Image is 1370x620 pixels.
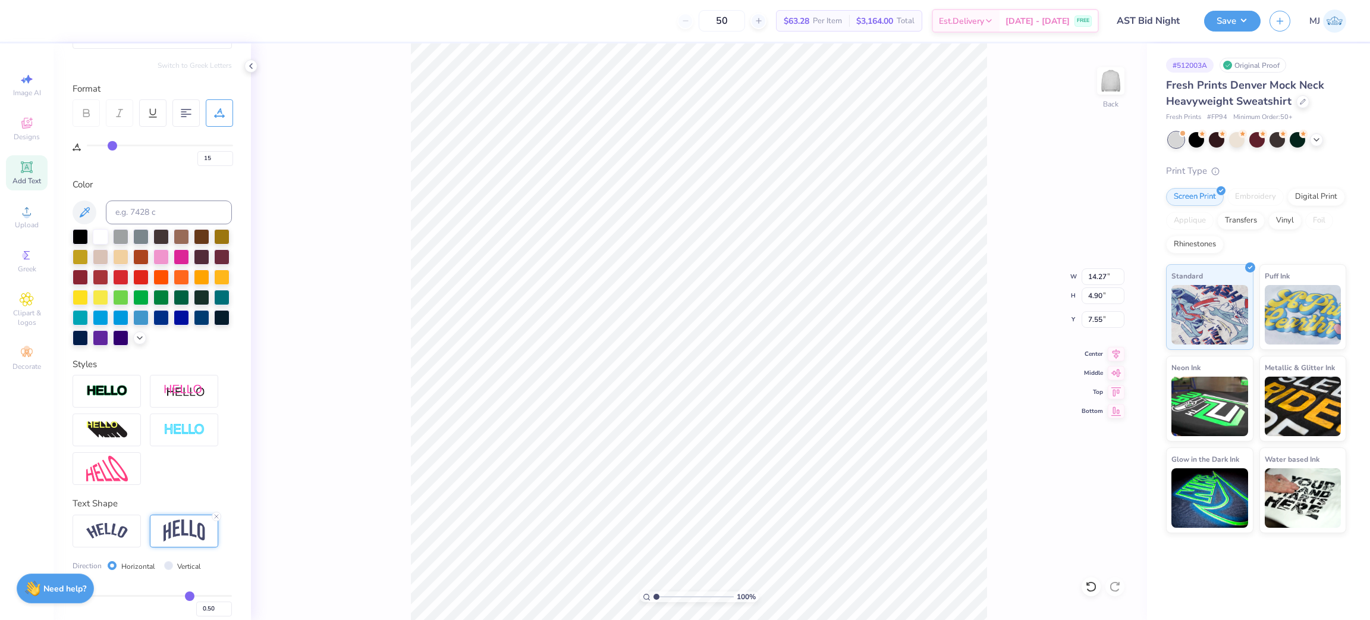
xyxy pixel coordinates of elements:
[1305,212,1333,230] div: Foil
[121,561,155,572] label: Horizontal
[1227,188,1284,206] div: Embroidery
[15,220,39,230] span: Upload
[1171,377,1248,436] img: Neon Ink
[1309,14,1320,28] span: MJ
[14,132,40,142] span: Designs
[18,264,36,274] span: Greek
[1166,78,1324,108] span: Fresh Prints Denver Mock Neck Heavyweight Sweatshirt
[1005,15,1070,27] span: [DATE] - [DATE]
[1166,236,1224,253] div: Rhinestones
[164,423,205,437] img: Negative Space
[43,583,86,594] strong: Need help?
[1166,164,1346,178] div: Print Type
[1171,285,1248,345] img: Standard
[1265,468,1341,528] img: Water based Ink
[12,176,41,186] span: Add Text
[86,523,128,539] img: Arc
[1171,361,1201,374] span: Neon Ink
[856,15,893,27] span: $3,164.00
[1082,369,1103,377] span: Middle
[1077,17,1089,25] span: FREE
[1171,270,1203,282] span: Standard
[1233,112,1293,123] span: Minimum Order: 50 +
[699,10,745,32] input: – –
[158,61,232,70] button: Switch to Greek Letters
[813,15,842,27] span: Per Item
[1108,9,1195,33] input: Untitled Design
[73,178,232,192] div: Color
[1082,407,1103,415] span: Bottom
[73,82,233,96] div: Format
[897,15,915,27] span: Total
[12,362,41,371] span: Decorate
[1082,388,1103,396] span: Top
[1220,58,1286,73] div: Original Proof
[1265,361,1335,374] span: Metallic & Glitter Ink
[106,201,232,224] input: e.g. 7428 c
[1217,212,1265,230] div: Transfers
[164,519,205,542] img: Arch
[1166,112,1201,123] span: Fresh Prints
[13,88,41,98] span: Image AI
[86,456,128,481] img: Free Distort
[1082,350,1103,358] span: Center
[1287,188,1345,206] div: Digital Print
[1268,212,1302,230] div: Vinyl
[1204,11,1261,32] button: Save
[1309,10,1346,33] a: MJ
[784,15,809,27] span: $63.28
[1166,58,1214,73] div: # 512003A
[737,591,756,602] span: 100 %
[177,561,201,572] label: Vertical
[1207,112,1227,123] span: # FP94
[1323,10,1346,33] img: Mark Joshua Mullasgo
[86,421,128,440] img: 3d Illusion
[1171,468,1248,528] img: Glow in the Dark Ink
[1166,212,1214,230] div: Applique
[939,15,984,27] span: Est. Delivery
[73,497,232,511] div: Text Shape
[1166,188,1224,206] div: Screen Print
[73,560,102,571] span: Direction
[1265,285,1341,345] img: Puff Ink
[73,358,232,371] div: Styles
[86,384,128,398] img: Stroke
[6,308,48,327] span: Clipart & logos
[164,384,205,399] img: Shadow
[1265,377,1341,436] img: Metallic & Glitter Ink
[1171,453,1239,465] span: Glow in the Dark Ink
[1265,270,1290,282] span: Puff Ink
[1103,99,1118,109] div: Back
[1099,69,1123,93] img: Back
[1265,453,1319,465] span: Water based Ink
